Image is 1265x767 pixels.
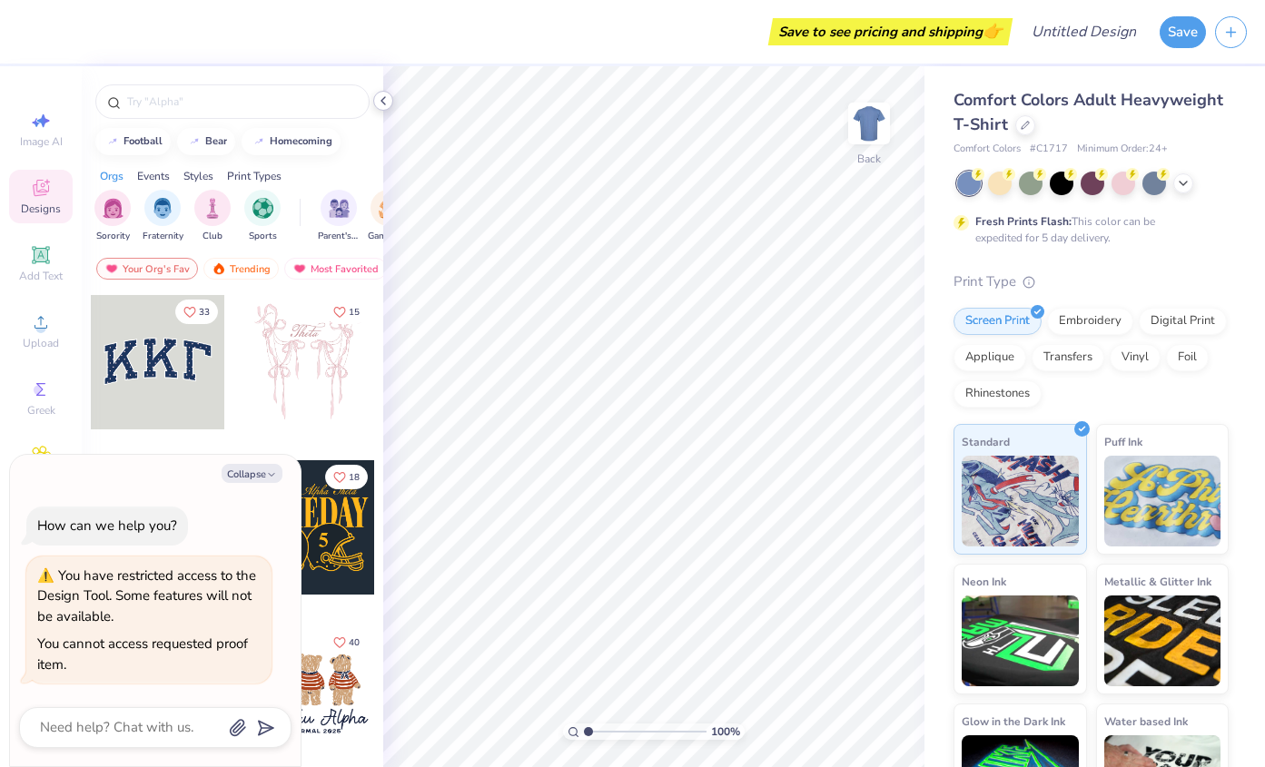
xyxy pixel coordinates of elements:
img: trend_line.gif [105,136,120,147]
input: Untitled Design [1017,14,1151,50]
button: Like [325,300,368,324]
span: Sports [249,230,277,243]
span: 40 [349,638,360,647]
div: Orgs [100,168,124,184]
span: Add Text [19,269,63,283]
img: trend_line.gif [252,136,266,147]
span: Image AI [20,134,63,149]
img: Back [851,105,887,142]
div: You have restricted access to the Design Tool. Some features will not be available. [37,566,256,625]
img: trending.gif [212,262,226,275]
img: Metallic & Glitter Ink [1104,595,1221,686]
span: Comfort Colors [954,142,1021,157]
img: Puff Ink [1104,456,1221,546]
div: filter for Sports [244,190,281,243]
span: 100 % [711,723,740,740]
div: Events [137,168,170,184]
span: Fraternity [143,230,183,243]
img: most_fav.gif [104,262,119,275]
span: 33 [199,308,210,317]
span: 15 [349,308,360,317]
input: Try "Alpha" [125,93,358,111]
button: filter button [318,190,360,243]
div: filter for Club [194,190,231,243]
div: football [124,136,163,146]
span: Upload [23,336,59,350]
span: 👉 [983,20,1003,42]
div: Rhinestones [954,380,1042,408]
span: Glow in the Dark Ink [962,712,1065,731]
span: Puff Ink [1104,432,1142,451]
button: filter button [368,190,410,243]
span: Parent's Weekend [318,230,360,243]
img: trend_line.gif [187,136,202,147]
button: Like [325,630,368,654]
img: Neon Ink [962,595,1079,686]
button: homecoming [242,128,341,155]
button: football [95,128,171,155]
span: Water based Ink [1104,712,1188,731]
span: Standard [962,432,1010,451]
span: Designs [21,202,61,216]
div: Print Types [227,168,282,184]
span: Game Day [368,230,410,243]
button: filter button [94,190,131,243]
div: Vinyl [1110,344,1161,371]
img: Sorority Image [103,198,124,219]
img: Sports Image [252,198,273,219]
strong: Fresh Prints Flash: [975,214,1072,229]
span: 18 [349,473,360,482]
span: # C1717 [1030,142,1068,157]
div: Most Favorited [284,258,387,280]
div: Screen Print [954,308,1042,335]
div: Your Org's Fav [96,258,198,280]
img: Club Image [203,198,222,219]
div: Transfers [1032,344,1104,371]
div: filter for Sorority [94,190,131,243]
span: Club [203,230,222,243]
div: filter for Fraternity [143,190,183,243]
div: Back [857,151,881,167]
button: Like [325,465,368,489]
img: Game Day Image [379,198,400,219]
img: Fraternity Image [153,198,173,219]
span: Minimum Order: 24 + [1077,142,1168,157]
button: bear [177,128,235,155]
button: Collapse [222,464,282,483]
div: Applique [954,344,1026,371]
div: Foil [1166,344,1209,371]
button: filter button [143,190,183,243]
div: filter for Parent's Weekend [318,190,360,243]
div: bear [205,136,227,146]
div: You cannot access requested proof item. [37,634,248,674]
span: Greek [27,403,55,418]
div: How can we help you? [37,516,177,535]
div: Styles [183,168,213,184]
img: Standard [962,456,1079,546]
span: Metallic & Glitter Ink [1104,572,1211,591]
img: Parent's Weekend Image [329,198,350,219]
div: Trending [203,258,279,280]
span: Sorority [96,230,130,243]
div: Print Type [954,271,1229,292]
div: filter for Game Day [368,190,410,243]
div: homecoming [270,136,332,146]
button: Like [175,300,218,324]
button: filter button [194,190,231,243]
button: Save [1160,16,1206,48]
img: most_fav.gif [292,262,307,275]
span: Neon Ink [962,572,1006,591]
div: Digital Print [1139,308,1227,335]
div: Save to see pricing and shipping [773,18,1008,45]
div: This color can be expedited for 5 day delivery. [975,213,1199,246]
div: Embroidery [1047,308,1133,335]
button: filter button [244,190,281,243]
span: Comfort Colors Adult Heavyweight T-Shirt [954,89,1223,135]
